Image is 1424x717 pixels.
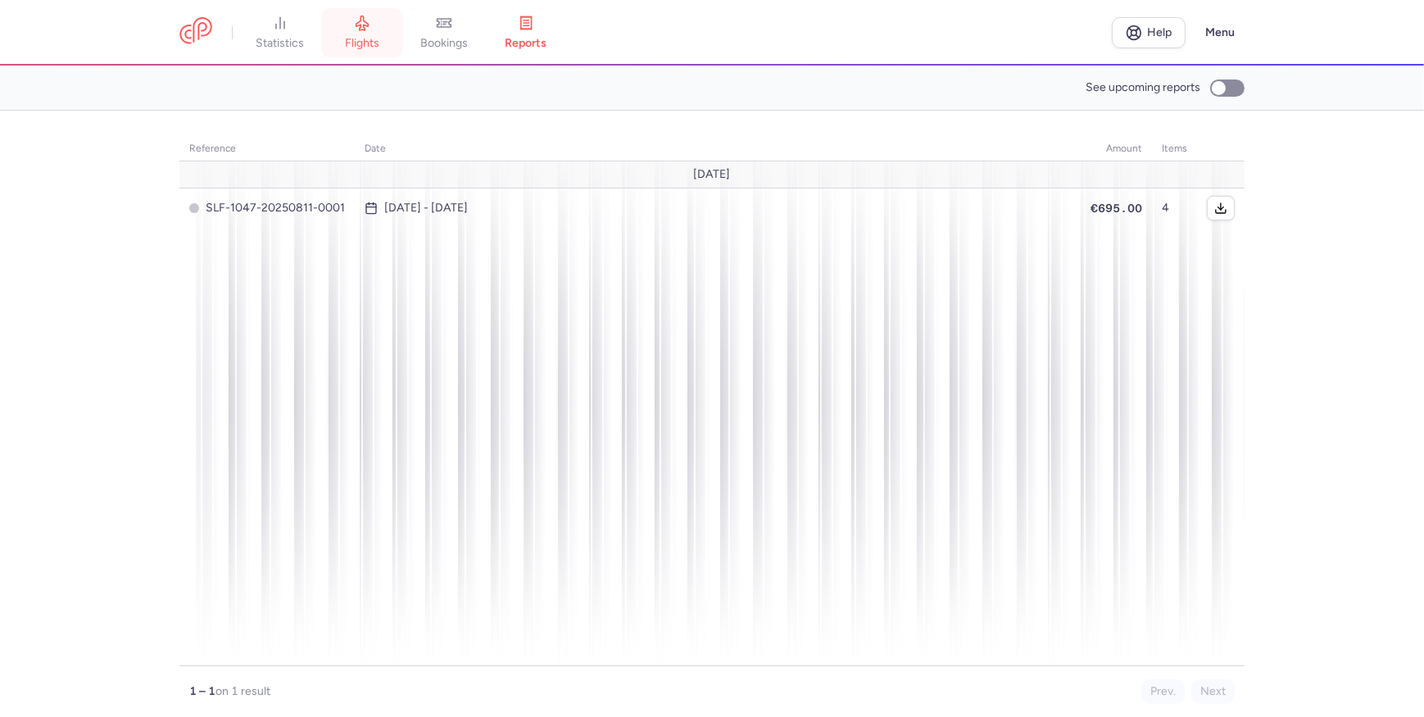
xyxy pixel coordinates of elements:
time: [DATE] - [DATE] [384,202,468,215]
span: reports [506,36,547,51]
th: reference [179,137,355,161]
a: reports [485,15,567,51]
button: Next [1191,679,1235,704]
span: Help [1148,26,1172,39]
span: flights [345,36,379,51]
span: €695.00 [1091,202,1142,215]
a: bookings [403,15,485,51]
a: statistics [239,15,321,51]
span: See upcoming reports [1086,81,1200,94]
a: CitizenPlane red outlined logo [179,17,212,48]
span: on 1 result [215,684,270,698]
span: [DATE] [694,168,731,181]
a: Help [1112,17,1186,48]
button: Menu [1195,17,1245,48]
th: date [355,137,1081,161]
th: amount [1081,137,1152,161]
button: Prev. [1141,679,1185,704]
td: 4 [1152,188,1197,229]
span: statistics [256,36,305,51]
span: SLF-1047-20250811-0001 [189,202,345,215]
th: items [1152,137,1197,161]
a: flights [321,15,403,51]
span: bookings [420,36,468,51]
strong: 1 – 1 [189,684,215,698]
